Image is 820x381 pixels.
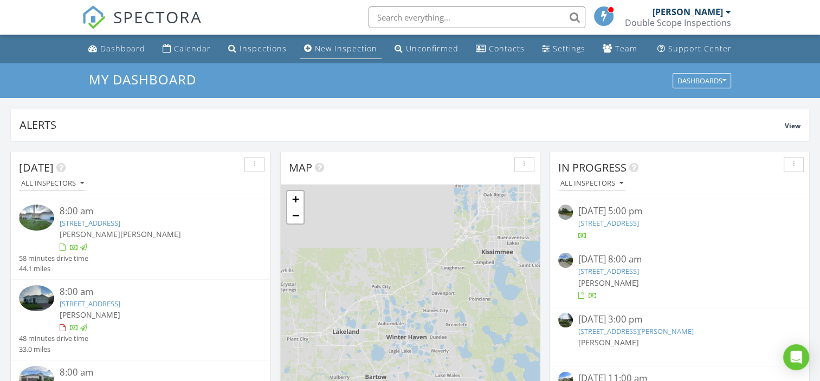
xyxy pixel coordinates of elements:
a: [DATE] 8:00 am [STREET_ADDRESS] [PERSON_NAME] [558,253,801,301]
div: 48 minutes drive time [19,333,88,344]
a: Calendar [158,39,215,59]
div: All Inspectors [21,180,84,187]
div: Contacts [489,43,525,54]
div: All Inspectors [560,180,623,187]
a: [DATE] 3:00 pm [STREET_ADDRESS][PERSON_NAME] [PERSON_NAME] [558,313,801,360]
a: Team [598,39,642,59]
a: [STREET_ADDRESS] [60,218,120,228]
a: Zoom in [287,191,304,207]
div: 8:00 am [60,205,242,218]
img: 9325080%2Fcover_photos%2FsnZgS5HFaT4DkPU3om1x%2Fsmall.jpg [19,285,54,311]
a: [STREET_ADDRESS] [578,266,639,276]
span: [PERSON_NAME] [120,229,181,239]
div: Inspections [240,43,287,54]
a: [STREET_ADDRESS] [578,218,639,228]
div: Team [615,43,637,54]
div: 8:00 am [60,285,242,299]
span: Map [289,160,312,175]
div: Calendar [174,43,211,54]
div: Dashboard [100,43,145,54]
a: Support Center [653,39,736,59]
img: streetview [558,253,573,267]
div: Support Center [668,43,732,54]
div: [DATE] 8:00 am [578,253,780,266]
span: [PERSON_NAME] [578,337,639,347]
div: [DATE] 3:00 pm [578,313,780,326]
a: New Inspection [300,39,382,59]
a: SPECTORA [82,15,202,37]
a: Inspections [224,39,291,59]
div: [DATE] 5:00 pm [578,205,780,218]
div: Unconfirmed [406,43,459,54]
div: New Inspection [315,43,377,54]
div: Settings [553,43,585,54]
span: SPECTORA [113,5,202,28]
div: [PERSON_NAME] [653,6,723,17]
a: Dashboard [84,39,150,59]
img: 9346122%2Fcover_photos%2FjPr4TxoZPVQeku2Ipir4%2Fsmall.jpg [19,205,54,231]
a: [STREET_ADDRESS][PERSON_NAME] [578,326,694,336]
a: Zoom out [287,207,304,224]
img: streetview [558,313,573,327]
a: 8:00 am [STREET_ADDRESS] [PERSON_NAME][PERSON_NAME] 58 minutes drive time 44.1 miles [19,205,262,274]
a: Unconfirmed [390,39,463,59]
div: Alerts [20,117,785,132]
a: 8:00 am [STREET_ADDRESS] [PERSON_NAME] 48 minutes drive time 33.0 miles [19,285,262,354]
span: My Dashboard [89,70,196,88]
a: Contacts [472,39,529,59]
div: Open Intercom Messenger [783,344,809,370]
span: In Progress [558,160,627,175]
span: [PERSON_NAME] [60,229,120,239]
span: View [785,121,800,130]
button: All Inspectors [558,176,625,191]
img: streetview [558,205,573,219]
a: [DATE] 5:00 pm [STREET_ADDRESS] [558,205,801,241]
div: Dashboards [677,77,726,84]
a: Settings [538,39,590,59]
button: All Inspectors [19,176,86,191]
div: 58 minutes drive time [19,253,88,264]
span: [PERSON_NAME] [578,278,639,288]
div: 44.1 miles [19,264,88,274]
div: Double Scope Inspections [625,17,731,28]
button: Dashboards [673,73,731,88]
img: The Best Home Inspection Software - Spectora [82,5,106,29]
div: 8:00 am [60,366,242,379]
div: 33.0 miles [19,344,88,354]
span: [DATE] [19,160,54,175]
input: Search everything... [369,6,585,28]
a: [STREET_ADDRESS] [60,299,120,308]
span: [PERSON_NAME] [60,310,120,320]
